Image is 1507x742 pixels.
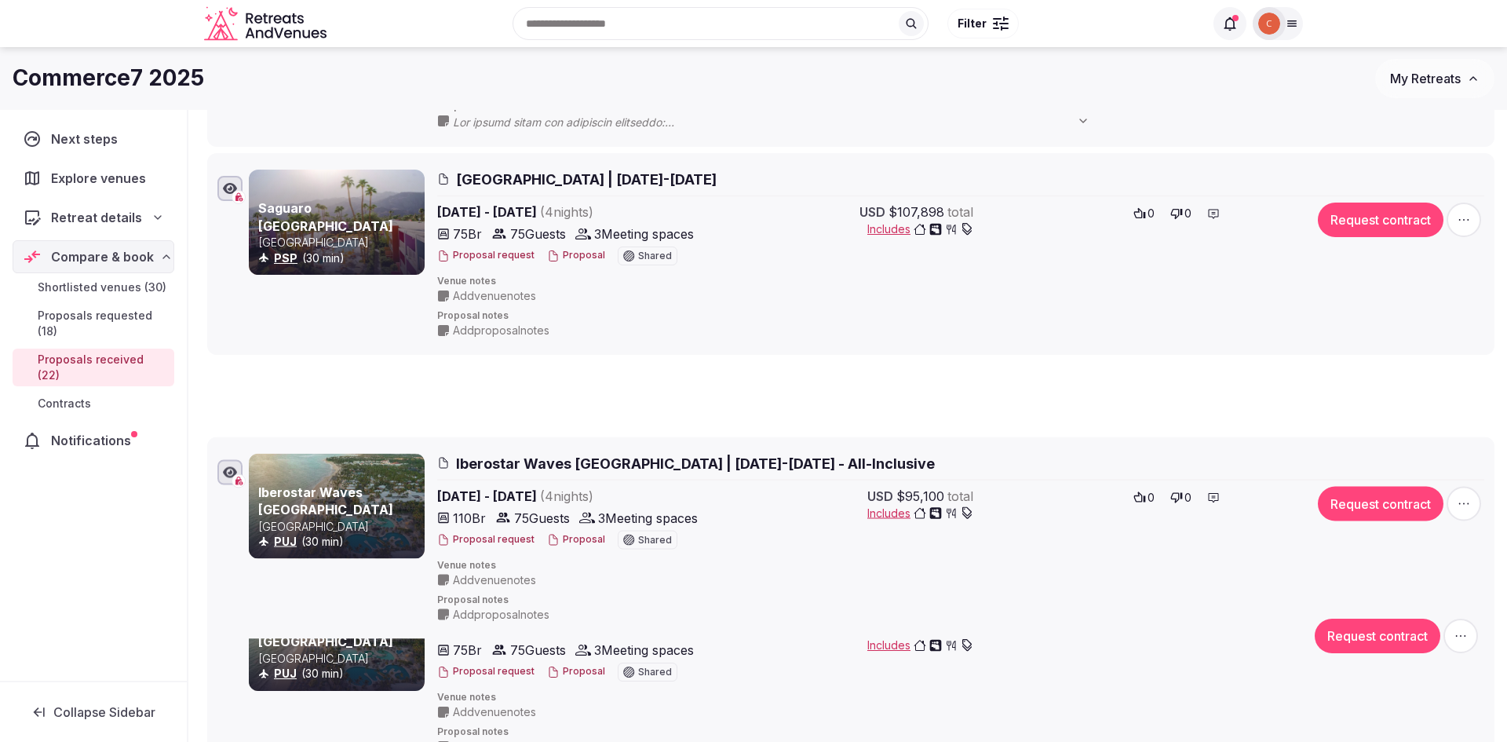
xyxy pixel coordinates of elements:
span: 110 Br [453,508,486,527]
span: Add venue notes [453,704,536,720]
h1: Commerce7 2025 [13,63,204,93]
span: Proposal notes [437,726,1484,739]
span: Shared [638,535,672,544]
a: Notifications [13,424,174,457]
a: Saguaro [GEOGRAPHIC_DATA] [258,200,393,233]
svg: Retreats and Venues company logo [204,6,330,42]
button: Proposal request [437,665,535,678]
button: Proposal [547,249,605,262]
span: My Retreats [1390,71,1461,86]
span: Venue notes [437,558,1484,572]
span: Iberostar Waves [GEOGRAPHIC_DATA] | [DATE]-[DATE] - All-Inclusive [456,453,935,473]
span: Filter [958,16,987,31]
span: [DATE] - [DATE] [437,203,713,221]
span: Add venue notes [453,288,536,304]
span: 75 Br [453,225,482,243]
span: Add proposal notes [453,607,549,623]
span: Venue notes [437,691,1484,704]
a: PSP [274,251,297,265]
button: Includes [867,638,973,653]
button: 0 [1166,203,1196,225]
a: Visit the homepage [204,6,330,42]
span: ( 4 night s ) [540,488,593,503]
span: Add proposal notes [453,323,549,338]
button: Collapse Sidebar [13,695,174,729]
span: Proposals requested (18) [38,308,168,339]
span: Shared [638,251,672,261]
span: Notifications [51,431,137,450]
button: Proposal [547,665,605,678]
span: 75 Br [453,641,482,660]
button: Proposal [547,533,605,546]
span: 0 [1184,490,1191,506]
a: Contracts [13,393,174,415]
img: Catalina [1258,13,1280,35]
p: [GEOGRAPHIC_DATA] [258,235,421,250]
span: 3 Meeting spaces [594,225,694,243]
a: Proposals received (22) [13,349,174,386]
span: Shortlisted venues (30) [38,280,166,295]
button: 0 [1129,203,1159,225]
span: Retreat details [51,208,142,227]
span: Lor ipsumd sitam con adipiscin elitseddo: • Eiu Temp inci utl et 4 dolore magn (Aliquae adminimve... [453,115,1105,130]
p: [GEOGRAPHIC_DATA] [258,518,421,534]
button: 0 [1166,486,1196,508]
a: PUJ [274,535,297,548]
span: $107,898 [889,203,944,221]
span: Compare & book [51,247,154,266]
a: Explore venues [13,162,174,195]
span: 0 [1184,206,1191,221]
button: My Retreats [1375,59,1494,98]
span: Contracts [38,396,91,411]
span: [GEOGRAPHIC_DATA] | [DATE]-[DATE] [456,170,717,189]
span: Venue notes [437,275,1484,288]
button: Includes [867,505,973,521]
a: Proposals requested (18) [13,305,174,342]
span: total [947,203,973,221]
span: USD [867,486,893,505]
span: ( 4 night s ) [540,204,593,220]
span: 75 Guests [510,225,566,243]
span: Proposal notes [437,309,1484,323]
a: Shortlisted venues (30) [13,276,174,298]
a: PUJ [274,667,297,680]
span: 3 Meeting spaces [594,641,694,660]
span: 3 Meeting spaces [598,508,698,527]
span: Shared [638,667,672,677]
div: (30 min) [258,250,421,266]
span: total [947,486,973,505]
p: [GEOGRAPHIC_DATA] [258,651,421,667]
button: Proposal request [437,249,535,262]
span: Add venue notes [453,572,536,587]
button: PUJ [274,666,297,682]
span: 0 [1148,490,1155,506]
div: (30 min) [258,534,421,550]
button: 0 [1129,486,1159,508]
div: (30 min) [258,666,421,682]
span: [DATE] - [DATE] [437,486,713,505]
span: 75 Guests [510,641,566,660]
span: USD [859,203,885,221]
span: Explore venues [51,169,152,188]
button: Request contract [1318,486,1443,521]
button: Filter [947,9,1019,38]
button: Proposal request [437,533,535,546]
a: Iberostar Waves [GEOGRAPHIC_DATA] [258,484,393,517]
button: Request contract [1315,619,1440,653]
button: PSP [274,250,297,266]
span: 0 [1148,206,1155,221]
button: PUJ [274,534,297,550]
span: 75 Guests [514,508,570,527]
span: Proposals received (22) [38,352,168,383]
span: Next steps [51,130,124,148]
button: Request contract [1318,203,1443,237]
span: $95,100 [896,486,944,505]
button: Includes [867,221,973,237]
span: Collapse Sidebar [53,704,155,720]
span: Proposal notes [437,594,1484,607]
a: Next steps [13,122,174,155]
